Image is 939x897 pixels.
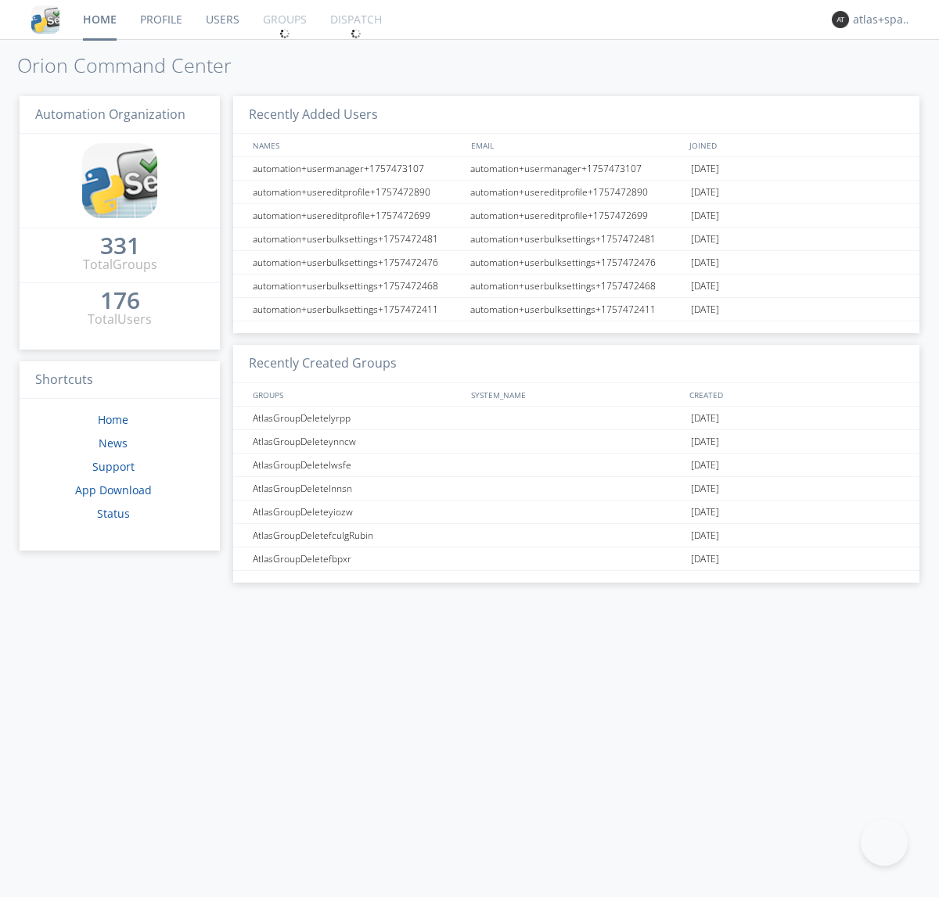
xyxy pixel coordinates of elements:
[466,204,687,227] div: automation+usereditprofile+1757472699
[233,251,919,274] a: automation+userbulksettings+1757472476automation+userbulksettings+1757472476[DATE]
[233,345,919,383] h3: Recently Created Groups
[249,298,466,321] div: automation+userbulksettings+1757472411
[249,524,466,547] div: AtlasGroupDeletefculgRubin
[249,134,463,156] div: NAMES
[35,106,185,123] span: Automation Organization
[467,383,685,406] div: SYSTEM_NAME
[233,228,919,251] a: automation+userbulksettings+1757472481automation+userbulksettings+1757472481[DATE]
[691,454,719,477] span: [DATE]
[691,430,719,454] span: [DATE]
[249,274,466,297] div: automation+userbulksettings+1757472468
[691,407,719,430] span: [DATE]
[249,477,466,500] div: AtlasGroupDeletelnnsn
[233,454,919,477] a: AtlasGroupDeletelwsfe[DATE]
[233,157,919,181] a: automation+usermanager+1757473107automation+usermanager+1757473107[DATE]
[691,274,719,298] span: [DATE]
[466,157,687,180] div: automation+usermanager+1757473107
[691,501,719,524] span: [DATE]
[233,96,919,135] h3: Recently Added Users
[685,134,905,156] div: JOINED
[100,238,140,253] div: 331
[249,383,463,406] div: GROUPS
[249,454,466,476] div: AtlasGroupDeletelwsfe
[233,298,919,321] a: automation+userbulksettings+1757472411automation+userbulksettings+1757472411[DATE]
[249,547,466,570] div: AtlasGroupDeletefbpxr
[249,204,466,227] div: automation+usereditprofile+1757472699
[249,501,466,523] div: AtlasGroupDeleteyiozw
[233,181,919,204] a: automation+usereditprofile+1757472890automation+usereditprofile+1757472890[DATE]
[249,181,466,203] div: automation+usereditprofile+1757472890
[861,819,908,866] iframe: Toggle Customer Support
[691,204,719,228] span: [DATE]
[97,506,130,521] a: Status
[691,228,719,251] span: [DATE]
[100,238,140,256] a: 331
[249,228,466,250] div: automation+userbulksettings+1757472481
[691,524,719,547] span: [DATE]
[466,181,687,203] div: automation+usereditprofile+1757472890
[691,298,719,321] span: [DATE]
[233,501,919,524] a: AtlasGroupDeleteyiozw[DATE]
[92,459,135,474] a: Support
[98,412,128,427] a: Home
[249,157,466,180] div: automation+usermanager+1757473107
[75,483,152,497] a: App Download
[233,524,919,547] a: AtlasGroupDeletefculgRubin[DATE]
[466,274,687,297] div: automation+userbulksettings+1757472468
[832,11,849,28] img: 373638.png
[249,407,466,429] div: AtlasGroupDeletelyrpp
[99,436,128,450] a: News
[82,143,157,218] img: cddb5a64eb264b2086981ab96f4c1ba7
[691,547,719,571] span: [DATE]
[691,251,719,274] span: [DATE]
[20,361,220,400] h3: Shortcuts
[249,430,466,453] div: AtlasGroupDeleteynncw
[83,256,157,274] div: Total Groups
[466,298,687,321] div: automation+userbulksettings+1757472411
[467,134,685,156] div: EMAIL
[691,477,719,501] span: [DATE]
[233,430,919,454] a: AtlasGroupDeleteynncw[DATE]
[233,407,919,430] a: AtlasGroupDeletelyrpp[DATE]
[853,12,912,27] div: atlas+spanish0002
[685,383,905,406] div: CREATED
[279,28,290,39] img: spin.svg
[233,547,919,571] a: AtlasGroupDeletefbpxr[DATE]
[691,157,719,181] span: [DATE]
[691,181,719,204] span: [DATE]
[233,204,919,228] a: automation+usereditprofile+1757472699automation+usereditprofile+1757472699[DATE]
[100,292,140,308] div: 176
[466,251,687,274] div: automation+userbulksettings+1757472476
[233,477,919,501] a: AtlasGroupDeletelnnsn[DATE]
[466,228,687,250] div: automation+userbulksettings+1757472481
[249,251,466,274] div: automation+userbulksettings+1757472476
[88,310,152,328] div: Total Users
[31,5,59,34] img: cddb5a64eb264b2086981ab96f4c1ba7
[100,292,140,310] a: 176
[351,28,362,39] img: spin.svg
[233,274,919,298] a: automation+userbulksettings+1757472468automation+userbulksettings+1757472468[DATE]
